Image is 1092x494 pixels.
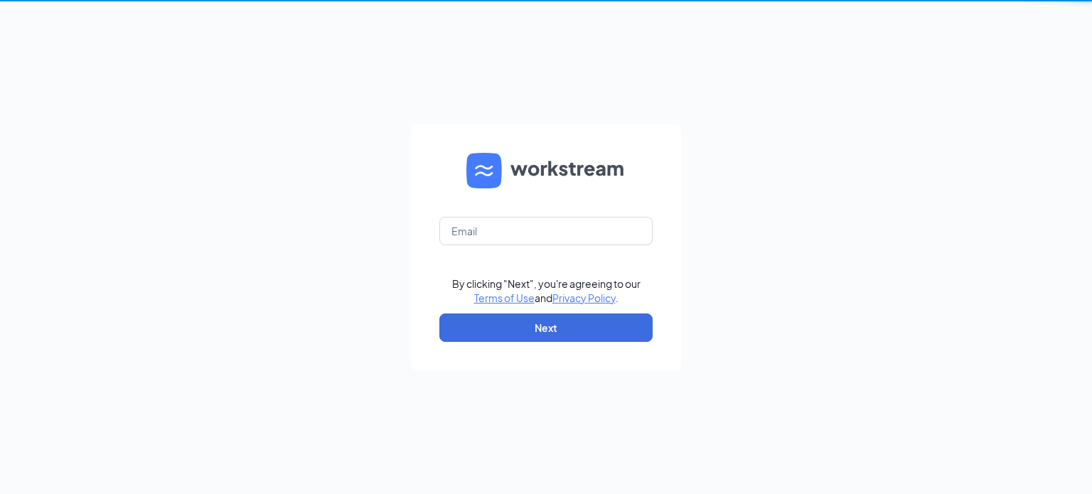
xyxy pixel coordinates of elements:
[552,291,616,304] a: Privacy Policy
[452,276,641,305] div: By clicking "Next", you're agreeing to our and .
[439,217,653,245] input: Email
[466,153,626,188] img: WS logo and Workstream text
[439,313,653,342] button: Next
[474,291,535,304] a: Terms of Use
